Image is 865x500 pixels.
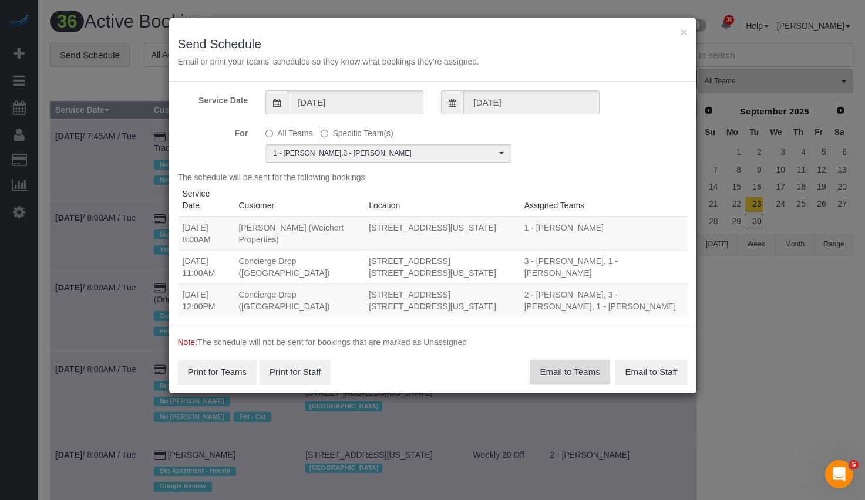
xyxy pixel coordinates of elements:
[178,337,197,347] span: Note:
[234,283,364,317] td: Concierge Drop ([GEOGRAPHIC_DATA])
[520,217,688,251] td: 1 - [PERSON_NAME]
[234,250,364,283] td: Concierge Drop ([GEOGRAPHIC_DATA])
[364,283,519,317] td: [STREET_ADDRESS] [STREET_ADDRESS][US_STATE]
[178,171,688,318] div: The schedule will be sent for the following bookings:
[178,360,257,384] button: Print for Teams
[178,217,234,251] td: [DATE] 8:00AM
[273,148,496,158] span: 1 - [PERSON_NAME] , 3 - [PERSON_NAME]
[530,360,610,384] button: Email to Teams
[265,144,511,163] button: 1 - [PERSON_NAME],3 - [PERSON_NAME]
[364,250,519,283] td: [STREET_ADDRESS] [STREET_ADDRESS][US_STATE]
[265,144,511,163] ol: Choose Team(s)
[364,183,519,217] th: Location
[321,123,393,139] label: Specific Team(s)
[178,250,234,283] td: [DATE] 11:00AM
[178,336,688,348] p: The schedule will not be sent for bookings that are marked as Unassigned
[825,460,853,488] iframe: Intercom live chat
[169,90,257,106] label: Service Date
[615,360,688,384] button: Email to Staff
[265,130,273,137] input: All Teams
[234,183,364,217] th: Customer
[288,90,423,114] input: From
[234,217,364,251] td: [PERSON_NAME] (Weichert Properties)
[265,123,312,139] label: All Teams
[520,183,688,217] th: Assigned Teams
[178,56,688,67] p: Email or print your teams' schedules so they know what bookings they're assigned.
[680,26,687,38] button: ×
[178,183,234,217] th: Service Date
[463,90,599,114] input: To
[520,250,688,283] td: 3 - [PERSON_NAME], 1 - [PERSON_NAME]
[178,37,688,50] h3: Send Schedule
[178,283,234,317] td: [DATE] 12:00PM
[169,123,257,139] label: For
[260,360,331,384] button: Print for Staff
[321,130,328,137] input: Specific Team(s)
[364,217,519,251] td: [STREET_ADDRESS][US_STATE]
[520,283,688,317] td: 2 - [PERSON_NAME], 3 - [PERSON_NAME], 1 - [PERSON_NAME]
[849,460,859,469] span: 5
